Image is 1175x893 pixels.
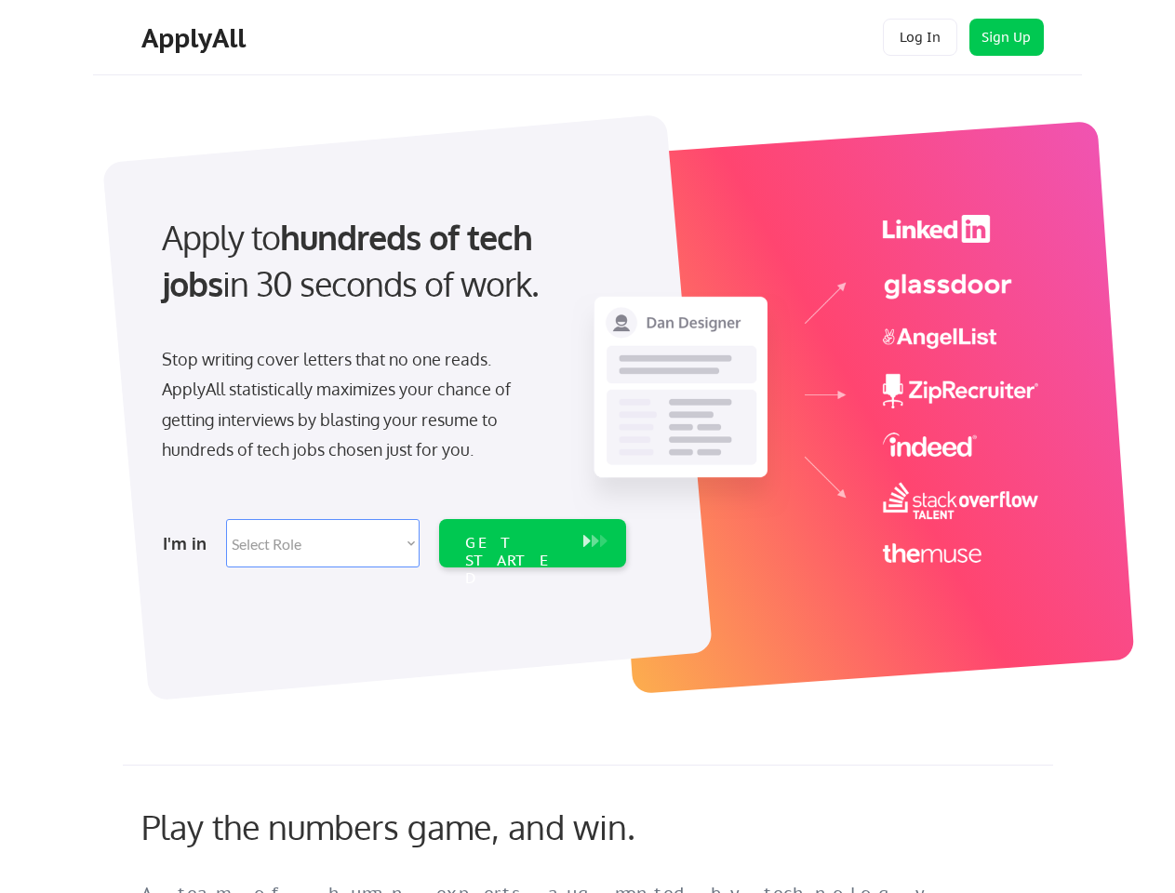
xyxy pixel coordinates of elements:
div: ApplyAll [141,22,251,54]
div: Stop writing cover letters that no one reads. ApplyAll statistically maximizes your chance of get... [162,344,544,465]
button: Sign Up [969,19,1044,56]
button: Log In [883,19,957,56]
div: I'm in [163,528,215,558]
div: Apply to in 30 seconds of work. [162,214,619,308]
div: Play the numbers game, and win. [141,806,718,846]
div: GET STARTED [465,534,565,588]
strong: hundreds of tech jobs [162,216,541,304]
